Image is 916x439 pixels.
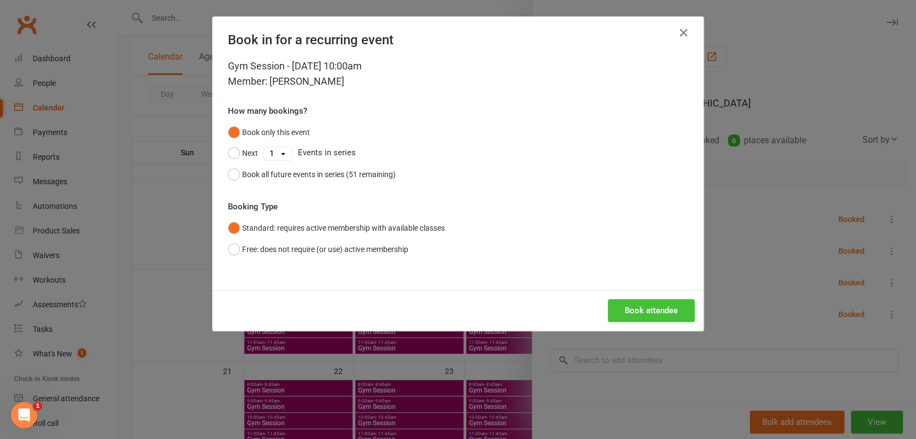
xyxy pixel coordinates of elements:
[33,402,42,411] span: 1
[228,58,688,89] div: Gym Session - [DATE] 10:00am Member: [PERSON_NAME]
[228,239,408,260] button: Free: does not require (or use) active membership
[228,122,310,143] button: Book only this event
[228,218,445,238] button: Standard: requires active membership with available classes
[675,24,692,42] button: Close
[608,299,695,322] button: Book attendee
[242,168,396,180] div: Book all future events in series (51 remaining)
[228,143,688,163] div: Events in series
[228,104,307,118] label: How many bookings?
[228,143,258,163] button: Next
[228,32,688,48] h4: Book in for a recurring event
[228,200,278,213] label: Booking Type
[11,402,37,428] iframe: Intercom live chat
[228,164,396,185] button: Book all future events in series (51 remaining)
